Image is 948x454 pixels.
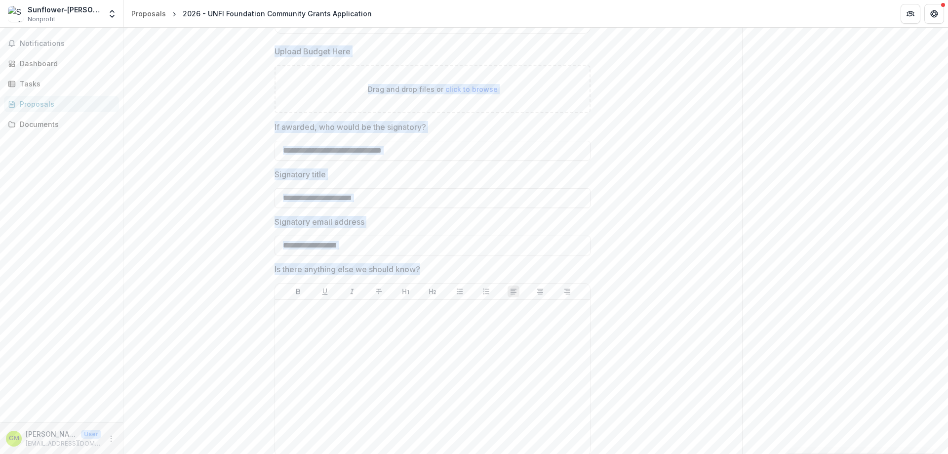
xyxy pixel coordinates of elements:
[368,84,498,94] p: Drag and drop files or
[127,6,376,21] nav: breadcrumb
[26,429,77,439] p: [PERSON_NAME]
[28,4,101,15] div: Sunflower-[PERSON_NAME] Counties Progress, Inc
[508,286,519,297] button: Align Left
[901,4,920,24] button: Partners
[445,85,498,93] span: click to browse
[20,40,115,48] span: Notifications
[28,15,55,24] span: Nonprofit
[127,6,170,21] a: Proposals
[275,45,351,57] p: Upload Budget Here
[8,6,24,22] img: Sunflower-Humphreys Counties Progress, Inc
[561,286,573,297] button: Align Right
[81,430,101,439] p: User
[924,4,944,24] button: Get Help
[183,8,372,19] div: 2026 - UNFI Foundation Community Grants Application
[131,8,166,19] div: Proposals
[4,96,119,112] a: Proposals
[346,286,358,297] button: Italicize
[20,79,111,89] div: Tasks
[427,286,438,297] button: Heading 2
[319,286,331,297] button: Underline
[20,58,111,69] div: Dashboard
[105,433,117,445] button: More
[20,119,111,129] div: Documents
[275,263,420,275] p: Is there anything else we should know?
[480,286,492,297] button: Ordered List
[400,286,412,297] button: Heading 1
[292,286,304,297] button: Bold
[20,99,111,109] div: Proposals
[373,286,385,297] button: Strike
[275,216,364,228] p: Signatory email address
[4,116,119,132] a: Documents
[4,55,119,72] a: Dashboard
[4,36,119,51] button: Notifications
[275,168,326,180] p: Signatory title
[534,286,546,297] button: Align Center
[454,286,466,297] button: Bullet List
[9,435,19,442] div: Gwendolyn Milton
[275,121,426,133] p: If awarded, who would be the signatory?
[26,439,101,448] p: [EMAIL_ADDRESS][DOMAIN_NAME]
[105,4,119,24] button: Open entity switcher
[4,76,119,92] a: Tasks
